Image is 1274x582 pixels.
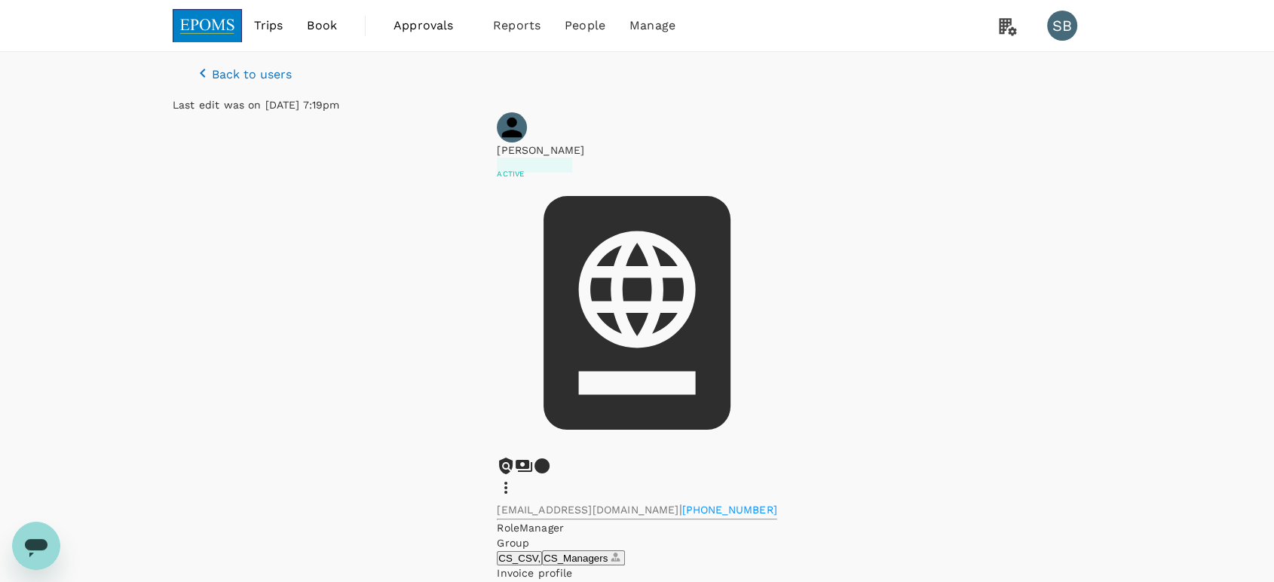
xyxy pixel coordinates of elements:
[497,567,572,579] span: Invoice profile
[173,52,313,97] button: Back to users
[542,550,625,565] button: CS_Managers
[497,537,529,549] span: Group
[544,553,623,564] span: CS_Managers
[497,522,519,534] span: Role
[394,17,469,35] span: Approvals
[173,97,1101,112] p: Last edit was on [DATE] 7:19pm
[565,17,605,35] span: People
[682,504,777,516] span: [PHONE_NUMBER]
[497,504,678,516] span: [EMAIL_ADDRESS][DOMAIN_NAME]
[1047,11,1077,41] div: SB
[497,168,572,179] p: Active
[497,551,542,565] button: CS_CSV,
[254,17,283,35] span: Trips
[519,522,564,534] span: Manager
[678,502,681,516] span: |
[212,67,292,81] span: Back to users
[12,522,60,570] iframe: Button to launch messaging window
[307,17,337,35] span: Book
[493,17,541,35] span: Reports
[173,9,242,42] img: EPOMS SDN BHD
[498,553,541,564] span: CS_CSV ,
[629,17,675,35] span: Manage
[497,144,584,156] span: [PERSON_NAME]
